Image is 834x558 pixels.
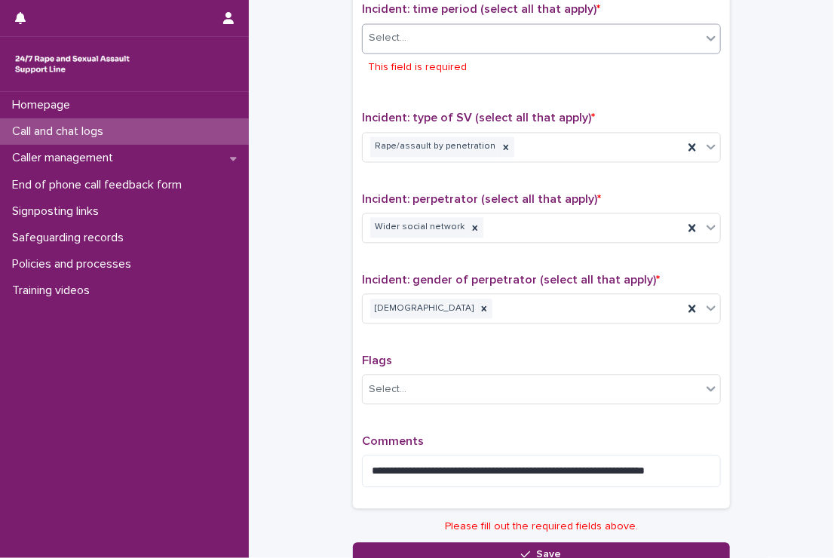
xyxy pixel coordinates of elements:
[6,178,194,192] p: End of phone call feedback form
[362,436,424,448] span: Comments
[362,4,600,16] span: Incident: time period (select all that apply)
[369,382,406,398] div: Select...
[370,299,476,320] div: [DEMOGRAPHIC_DATA]
[369,31,406,47] div: Select...
[6,124,115,139] p: Call and chat logs
[6,257,143,271] p: Policies and processes
[362,355,392,367] span: Flags
[362,194,601,206] span: Incident: perpetrator (select all that apply)
[6,284,102,298] p: Training videos
[6,98,82,112] p: Homepage
[6,231,136,245] p: Safeguarding records
[353,521,730,534] p: Please fill out the required fields above.
[6,204,111,219] p: Signposting links
[12,49,133,79] img: rhQMoQhaT3yELyF149Cw
[362,274,660,287] span: Incident: gender of perpetrator (select all that apply)
[368,60,467,76] p: This field is required
[362,112,595,124] span: Incident: type of SV (select all that apply)
[370,137,498,158] div: Rape/assault by penetration
[370,218,467,238] div: Wider social network
[6,151,125,165] p: Caller management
